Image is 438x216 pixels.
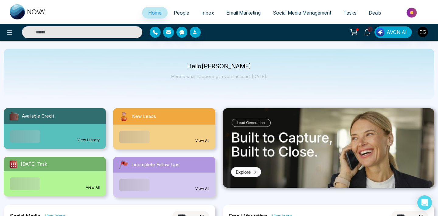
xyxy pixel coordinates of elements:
a: View All [86,185,100,190]
span: Incomplete Follow Ups [131,161,179,168]
p: Here's what happening in your account [DATE]. [171,74,267,79]
a: Email Marketing [220,7,267,19]
span: Inbox [201,10,214,16]
span: People [174,10,189,16]
span: New Leads [132,113,156,120]
img: availableCredit.svg [9,111,19,122]
a: New LeadsView All [109,108,219,149]
span: Email Marketing [226,10,261,16]
span: AVON AI [387,29,407,36]
div: Open Intercom Messenger [417,195,432,210]
a: People [168,7,195,19]
span: Available Credit [22,113,54,120]
span: Tasks [343,10,356,16]
span: 1 [367,26,373,32]
a: Deals [363,7,387,19]
p: Hello [PERSON_NAME] [171,64,267,69]
span: Social Media Management [273,10,331,16]
a: View All [195,138,209,143]
span: [DATE] Task [21,161,47,168]
img: followUps.svg [118,159,129,170]
span: Deals [369,10,381,16]
a: 1 [360,26,374,37]
button: AVON AI [374,26,412,38]
span: Home [148,10,162,16]
img: Market-place.gif [390,6,434,19]
a: Incomplete Follow UpsView All [109,157,219,197]
a: View All [195,186,209,191]
a: Inbox [195,7,220,19]
img: . [223,108,434,188]
a: Tasks [337,7,363,19]
a: Home [142,7,168,19]
a: View History [77,137,100,143]
a: Social Media Management [267,7,337,19]
img: Lead Flow [376,28,384,36]
img: newLeads.svg [118,111,130,122]
img: todayTask.svg [9,159,18,169]
img: Nova CRM Logo [10,4,46,19]
img: User Avatar [418,27,428,37]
